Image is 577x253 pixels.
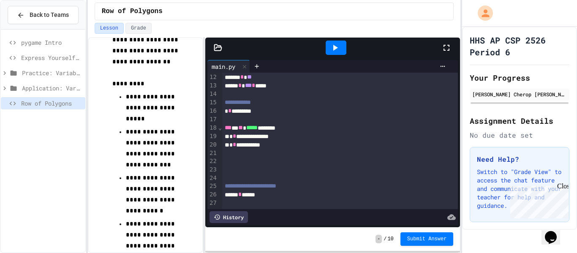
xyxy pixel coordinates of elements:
button: Submit Answer [400,232,454,246]
div: History [210,211,248,223]
button: Back to Teams [8,6,79,24]
span: Fold line [218,124,222,131]
div: My Account [469,3,495,23]
span: - [376,235,382,243]
div: 25 [207,182,218,190]
h3: Need Help? [477,154,562,164]
h1: HHS AP CSP 2526 Period 6 [470,34,569,58]
div: 22 [207,157,218,166]
div: 21 [207,149,218,158]
div: 16 [207,107,218,115]
span: Row of Polygons [21,99,82,108]
div: 20 [207,141,218,149]
div: 27 [207,199,218,207]
div: 24 [207,174,218,182]
div: 13 [207,82,218,90]
div: [PERSON_NAME] Cherop [PERSON_NAME] [472,90,567,98]
div: No due date set [470,130,569,140]
iframe: chat widget [542,219,569,245]
span: 10 [387,236,393,242]
div: Chat with us now!Close [3,3,58,54]
span: Express Yourself in Python! [21,53,82,62]
h2: Your Progress [470,72,569,84]
div: 23 [207,166,218,174]
div: 15 [207,98,218,107]
div: 26 [207,190,218,199]
span: Row of Polygons [102,6,163,16]
span: pygame Intro [21,38,82,47]
iframe: chat widget [507,182,569,218]
div: 12 [207,73,218,82]
span: Practice: Variables/Print [22,68,82,77]
span: Back to Teams [30,11,69,19]
div: 18 [207,124,218,132]
div: 19 [207,132,218,141]
button: Lesson [95,23,124,34]
h2: Assignment Details [470,115,569,127]
span: Application: Variables/Print [22,84,82,92]
span: Submit Answer [407,236,447,242]
p: Switch to "Grade View" to access the chat feature and communicate with your teacher for help and ... [477,168,562,210]
div: 17 [207,115,218,124]
div: main.py [207,62,240,71]
div: main.py [207,60,250,73]
span: / [384,236,386,242]
button: Grade [125,23,152,34]
div: 14 [207,90,218,98]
